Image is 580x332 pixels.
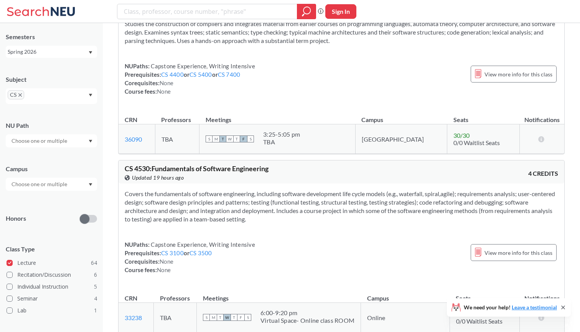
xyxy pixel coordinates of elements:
[161,249,184,256] a: CS 3100
[150,241,255,248] span: Capstone Experience, Writing Intensive
[355,124,447,154] td: [GEOGRAPHIC_DATA]
[150,63,255,69] span: Capstone Experience, Writing Intensive
[247,135,254,142] span: S
[361,286,450,303] th: Campus
[94,271,97,279] span: 6
[6,245,97,253] span: Class Type
[7,258,97,268] label: Lecture
[6,75,97,84] div: Subject
[203,314,210,321] span: S
[189,71,212,78] a: CS 5400
[89,140,92,143] svg: Dropdown arrow
[244,314,251,321] span: S
[7,282,97,292] label: Individual Instruction
[447,108,520,124] th: Seats
[233,135,240,142] span: T
[450,286,520,303] th: Seats
[484,248,552,258] span: View more info for this class
[217,314,224,321] span: T
[161,71,184,78] a: CS 4400
[155,124,199,154] td: TBA
[464,305,557,310] span: We need your help!
[219,135,226,142] span: T
[7,294,97,304] label: Seminar
[8,136,72,145] input: Choose one or multiple
[6,165,97,173] div: Campus
[6,88,97,104] div: CSX to remove pillDropdown arrow
[237,314,244,321] span: F
[355,108,447,124] th: Campus
[125,240,255,274] div: NUPaths: Prerequisites: or Corequisites: Course fees:
[154,286,197,303] th: Professors
[263,138,300,146] div: TBA
[91,259,97,267] span: 64
[528,169,558,178] span: 4 CREDITS
[206,135,213,142] span: S
[89,183,92,186] svg: Dropdown arrow
[520,108,564,124] th: Notifications
[123,5,292,18] input: Class, professor, course number, "phrase"
[297,4,316,19] div: magnifying glass
[218,71,241,78] a: CS 7400
[89,51,92,54] svg: Dropdown arrow
[231,314,237,321] span: T
[6,178,97,191] div: Dropdown arrow
[302,6,311,17] svg: magnifying glass
[125,164,269,173] span: CS 4530 : Fundamentals of Software Engineering
[125,62,255,96] div: NUPaths: Prerequisites: or or Corequisites: Course fees:
[157,88,171,95] span: None
[125,116,137,124] div: CRN
[125,190,558,223] section: Covers the fundamentals of software engineering, including software development life cycle models...
[6,46,97,58] div: Spring 2026Dropdown arrow
[6,33,97,41] div: Semesters
[199,108,356,124] th: Meetings
[8,90,24,99] span: CSX to remove pill
[213,135,219,142] span: M
[160,79,173,86] span: None
[18,93,22,97] svg: X to remove pill
[189,249,212,256] a: CS 3500
[210,314,217,321] span: M
[453,139,500,146] span: 0/0 Waitlist Seats
[7,306,97,315] label: Lab
[453,132,470,139] span: 30 / 30
[8,180,72,189] input: Choose one or multiple
[155,108,199,124] th: Professors
[94,282,97,291] span: 5
[197,286,361,303] th: Meetings
[160,258,173,265] span: None
[512,304,557,311] a: Leave a testimonial
[132,173,184,182] span: Updated 19 hours ago
[484,69,552,79] span: View more info for this class
[89,94,92,97] svg: Dropdown arrow
[224,314,231,321] span: W
[240,135,247,142] span: F
[226,135,233,142] span: W
[260,317,354,324] div: Virtual Space- Online class ROOM
[8,48,88,56] div: Spring 2026
[520,286,564,303] th: Notifications
[125,20,558,45] section: Studies the construction of compilers and integrates material from earlier courses on programming...
[94,306,97,315] span: 1
[260,309,354,317] div: 6:00 - 9:20 pm
[125,135,142,143] a: 36090
[263,130,300,138] div: 3:25 - 5:05 pm
[6,121,97,130] div: NU Path
[94,294,97,303] span: 4
[6,214,26,223] p: Honors
[456,317,503,325] span: 0/0 Waitlist Seats
[157,266,171,273] span: None
[125,314,142,321] a: 33238
[6,134,97,147] div: Dropdown arrow
[325,4,356,19] button: Sign In
[7,270,97,280] label: Recitation/Discussion
[125,294,137,302] div: CRN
